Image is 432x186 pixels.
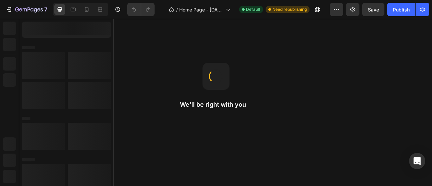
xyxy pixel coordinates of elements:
h2: We'll be right with you [180,101,252,109]
div: Publish [393,6,410,13]
div: Undo/Redo [127,3,155,16]
button: 7 [3,3,50,16]
button: Publish [387,3,415,16]
span: / [176,6,178,13]
div: Open Intercom Messenger [409,153,425,169]
span: Need republishing [272,6,307,12]
span: Save [368,7,379,12]
p: 7 [44,5,47,14]
button: Save [362,3,384,16]
span: Default [246,6,260,12]
span: Home Page - [DATE] 22:16:08 [179,6,223,13]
